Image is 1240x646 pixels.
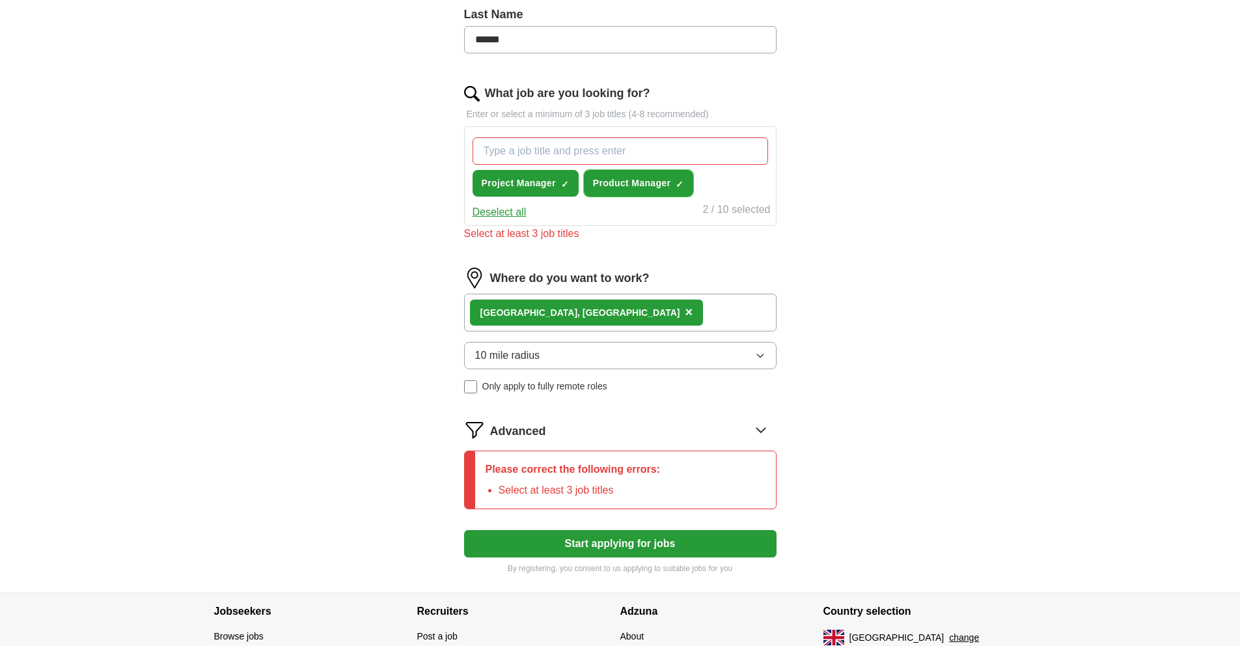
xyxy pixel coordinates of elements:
label: What job are you looking for? [485,85,650,102]
span: 10 mile radius [475,348,540,363]
div: [GEOGRAPHIC_DATA], [GEOGRAPHIC_DATA] [480,306,680,320]
span: × [685,305,693,319]
button: Project Manager✓ [473,170,579,197]
img: location.png [464,268,485,288]
span: Product Manager [593,176,671,190]
p: By registering, you consent to us applying to suitable jobs for you [464,563,777,574]
input: Only apply to fully remote roles [464,380,477,393]
img: UK flag [823,630,844,645]
button: change [949,631,979,645]
button: Product Manager✓ [584,170,694,197]
button: Deselect all [473,204,527,220]
div: Select at least 3 job titles [464,226,777,242]
span: Advanced [490,423,546,440]
img: search.png [464,86,480,102]
div: 2 / 10 selected [702,202,770,220]
p: Enter or select a minimum of 3 job titles (4-8 recommended) [464,107,777,121]
label: Last Name [464,6,777,23]
p: Please correct the following errors: [486,462,661,477]
span: [GEOGRAPHIC_DATA] [849,631,944,645]
button: × [685,303,693,322]
a: Post a job [417,631,458,641]
a: About [620,631,644,641]
h4: Country selection [823,593,1026,630]
span: ✓ [676,179,683,190]
a: Browse jobs [214,631,264,641]
button: Start applying for jobs [464,530,777,557]
span: ✓ [561,179,569,190]
label: Where do you want to work? [490,270,650,287]
input: Type a job title and press enter [473,137,768,165]
img: filter [464,419,485,440]
span: Project Manager [482,176,556,190]
li: Select at least 3 job titles [499,483,661,498]
button: 10 mile radius [464,342,777,369]
span: Only apply to fully remote roles [482,380,607,393]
